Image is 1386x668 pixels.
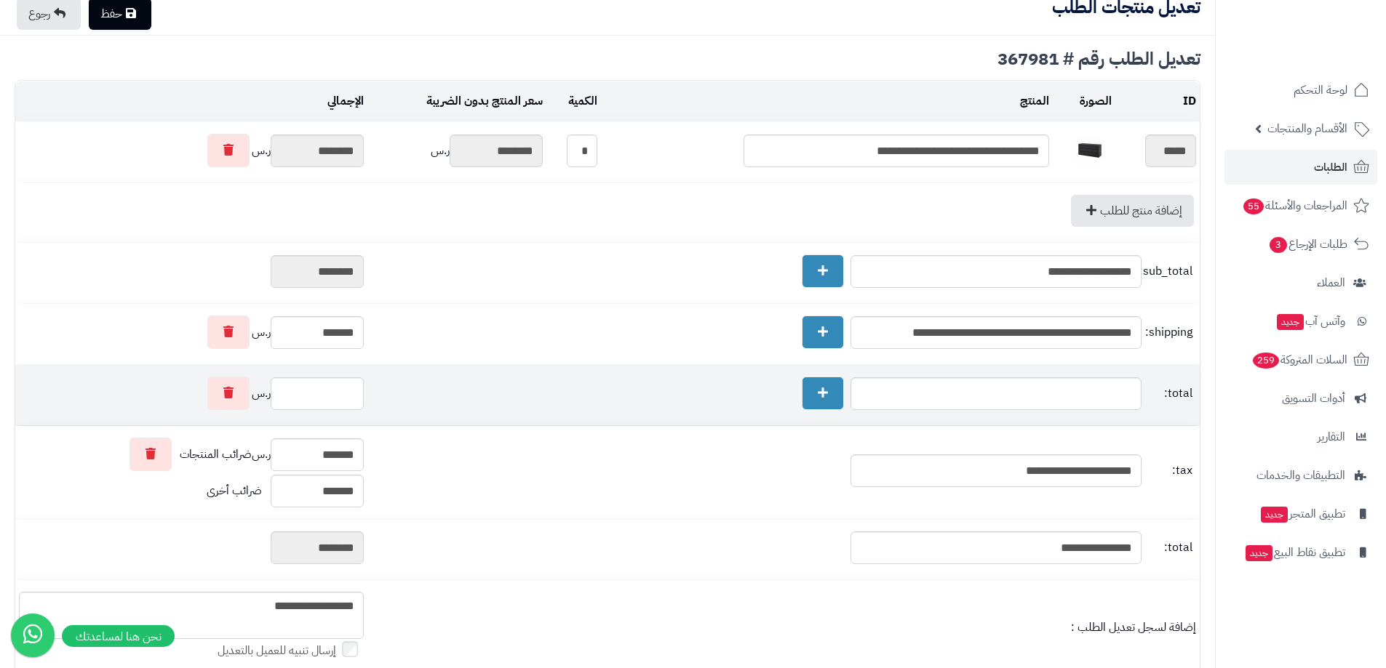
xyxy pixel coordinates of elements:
span: جديد [1277,314,1304,330]
span: الطلبات [1314,157,1347,177]
a: تطبيق نقاط البيعجديد [1224,535,1377,570]
span: الأقسام والمنتجات [1267,118,1347,139]
a: تطبيق المتجرجديد [1224,496,1377,531]
span: shipping: [1145,324,1192,341]
span: ضرائب أخرى [207,482,262,499]
span: العملاء [1317,273,1345,293]
span: المراجعات والأسئلة [1242,196,1347,216]
span: جديد [1261,507,1288,523]
span: أدوات التسويق [1282,388,1345,409]
div: ر.س [19,315,364,349]
div: ر.س [19,134,364,167]
a: الطلبات [1224,150,1377,185]
span: السلات المتروكة [1251,350,1347,370]
a: التطبيقات والخدمات [1224,458,1377,493]
td: ID [1115,81,1200,121]
div: ر.س [371,134,543,167]
div: تعديل الطلب رقم # 367981 [15,50,1200,68]
span: التطبيقات والخدمات [1256,465,1345,486]
span: sub_total: [1145,263,1192,280]
a: التقارير [1224,419,1377,454]
div: ر.س [19,377,364,410]
span: total: [1145,385,1192,402]
div: ر.س [19,438,364,471]
span: 55 [1243,198,1264,214]
a: لوحة التحكم [1224,73,1377,108]
span: تطبيق نقاط البيع [1244,542,1345,563]
span: طلبات الإرجاع [1268,234,1347,254]
td: الإجمالي [15,81,367,121]
span: تطبيق المتجر [1259,504,1345,524]
span: tax: [1145,462,1192,479]
span: جديد [1246,545,1273,561]
div: إضافة لسجل تعديل الطلب : [371,619,1196,636]
span: total: [1145,539,1192,556]
span: 3 [1270,237,1287,253]
a: العملاء [1224,265,1377,300]
img: 1735224706-1-40x40.jpg [1075,136,1104,165]
a: السلات المتروكة259 [1224,342,1377,377]
td: الكمية [546,81,601,121]
td: المنتج [601,81,1053,121]
span: 259 [1253,353,1279,369]
a: وآتس آبجديد [1224,304,1377,339]
td: الصورة [1053,81,1116,121]
span: التقارير [1318,427,1345,447]
span: وآتس آب [1275,311,1345,331]
a: أدوات التسويق [1224,381,1377,416]
a: المراجعات والأسئلة55 [1224,188,1377,223]
input: إرسال تنبيه للعميل بالتعديل [342,641,358,657]
img: logo-2.png [1287,39,1372,69]
span: لوحة التحكم [1294,80,1347,100]
td: سعر المنتج بدون الضريبة [367,81,546,121]
a: طلبات الإرجاع3 [1224,227,1377,262]
label: إرسال تنبيه للعميل بالتعديل [218,643,364,659]
span: ضرائب المنتجات [180,446,252,463]
a: إضافة منتج للطلب [1071,195,1194,227]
